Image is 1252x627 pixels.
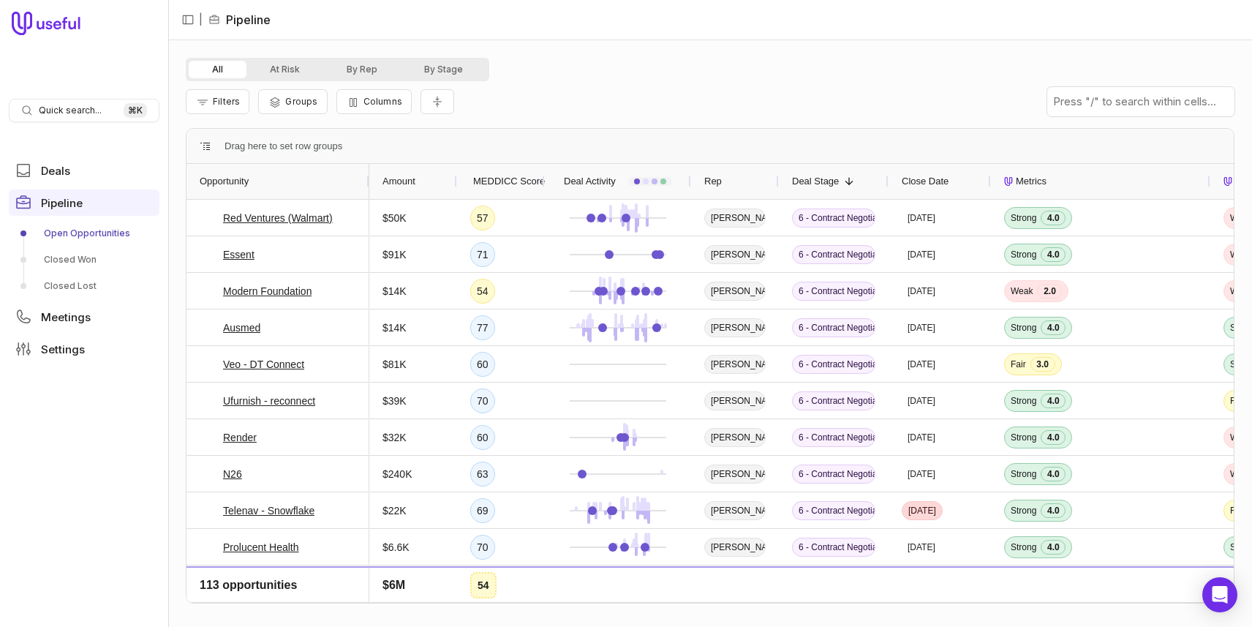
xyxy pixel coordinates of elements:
[792,391,875,410] span: 6 - Contract Negotiation
[470,242,495,267] div: 71
[1011,212,1036,224] span: Strong
[401,61,486,78] button: By Stage
[1230,285,1252,297] span: Weak
[908,249,935,260] time: [DATE]
[382,429,407,446] span: $32K
[285,96,317,107] span: Groups
[470,206,495,230] div: 57
[225,138,342,155] div: Row Groups
[1230,432,1252,443] span: Weak
[1030,357,1055,372] span: 3.0
[470,535,495,560] div: 70
[9,304,159,330] a: Meetings
[200,173,249,190] span: Opportunity
[1041,320,1066,335] span: 4.0
[470,498,495,523] div: 69
[908,578,935,590] time: [DATE]
[1041,577,1066,591] span: 4.0
[704,501,766,520] span: [PERSON_NAME]
[39,105,102,116] span: Quick search...
[792,173,839,190] span: Deal Stage
[1041,467,1066,481] span: 4.0
[1011,541,1036,553] span: Strong
[704,428,766,447] span: [PERSON_NAME]
[908,432,935,443] time: [DATE]
[470,425,495,450] div: 60
[1011,285,1033,297] span: Weak
[470,571,495,596] div: 66
[902,173,949,190] span: Close Date
[323,61,401,78] button: By Rep
[908,322,935,334] time: [DATE]
[792,282,875,301] span: 6 - Contract Negotiation
[41,198,83,209] span: Pipeline
[223,538,299,556] a: Prolucent Health
[1230,212,1252,224] span: Weak
[908,285,935,297] time: [DATE]
[908,505,936,517] time: [DATE]
[1047,87,1234,116] input: Press "/" to search within cells...
[1041,540,1066,555] span: 4.0
[473,173,545,190] span: MEDDICC Score
[382,465,412,483] span: $240K
[1041,247,1066,262] span: 4.0
[1011,578,1036,590] span: Strong
[1041,503,1066,518] span: 4.0
[908,358,935,370] time: [DATE]
[704,209,766,228] span: [PERSON_NAME]
[792,355,875,374] span: 6 - Contract Negotiation
[41,312,91,323] span: Meetings
[1016,173,1047,190] span: Metrics
[223,319,260,337] a: Ausmed
[792,538,875,557] span: 6 - Contract Negotiation
[1011,358,1026,370] span: Fair
[363,96,402,107] span: Columns
[223,429,257,446] a: Render
[704,282,766,301] span: [PERSON_NAME]
[223,282,312,300] a: Modern Foundation
[704,574,766,593] span: [PERSON_NAME]
[186,89,249,114] button: Filter Pipeline
[223,356,304,373] a: Veo - DT Connect
[382,356,407,373] span: $81K
[704,318,766,337] span: [PERSON_NAME]
[9,248,159,271] a: Closed Won
[908,395,935,407] time: [DATE]
[336,89,412,114] button: Columns
[704,391,766,410] span: [PERSON_NAME]
[382,502,407,519] span: $22K
[9,336,159,362] a: Settings
[470,462,495,487] div: 63
[1011,249,1036,260] span: Strong
[1230,505,1245,517] span: Fair
[208,11,271,29] li: Pipeline
[9,222,159,298] div: Pipeline submenu
[908,541,935,553] time: [DATE]
[704,355,766,374] span: [PERSON_NAME]
[1041,430,1066,445] span: 4.0
[382,246,407,263] span: $91K
[9,157,159,184] a: Deals
[9,274,159,298] a: Closed Lost
[246,61,323,78] button: At Risk
[189,61,246,78] button: All
[1230,249,1252,260] span: Weak
[470,279,495,304] div: 54
[1202,577,1237,612] div: Open Intercom Messenger
[41,165,70,176] span: Deals
[9,222,159,245] a: Open Opportunities
[223,465,242,483] a: N26
[223,502,314,519] a: Telenav - Snowflake
[908,468,935,480] time: [DATE]
[1004,164,1197,199] div: Metrics
[382,282,407,300] span: $14K
[382,209,407,227] span: $50K
[1041,211,1066,225] span: 4.0
[382,538,410,556] span: $6.6K
[225,138,342,155] span: Drag here to set row groups
[792,245,875,264] span: 6 - Contract Negotiation
[908,212,935,224] time: [DATE]
[564,173,616,190] span: Deal Activity
[704,173,722,190] span: Rep
[223,246,254,263] a: Essent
